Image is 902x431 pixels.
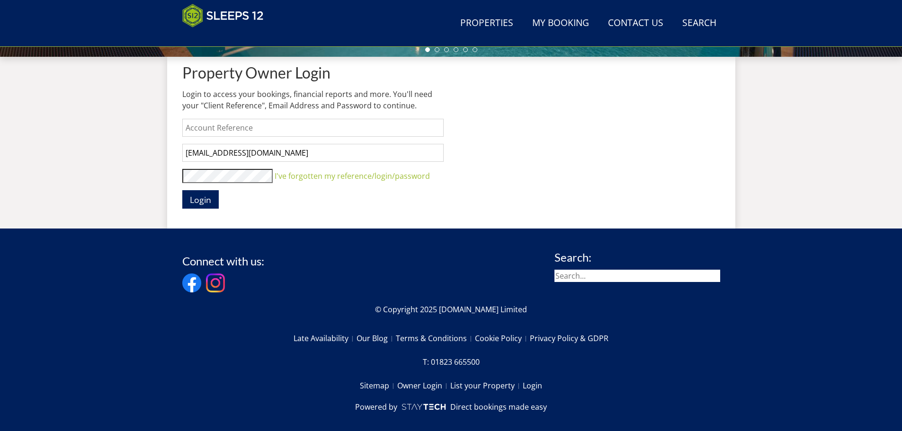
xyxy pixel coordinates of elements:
p: Login to access your bookings, financial reports and more. You'll need your "Client Reference", E... [182,88,444,111]
span: Login [190,194,211,205]
p: © Copyright 2025 [DOMAIN_NAME] Limited [182,304,720,315]
img: Sleeps 12 [182,4,264,27]
a: I've forgotten my reference/login/password [275,171,430,181]
input: Search... [554,270,720,282]
img: Instagram [206,273,225,292]
a: T: 01823 665500 [423,354,480,370]
h1: Property Owner Login [182,64,444,81]
a: Our Blog [357,330,396,346]
a: Sitemap [360,378,397,394]
a: Cookie Policy [475,330,530,346]
button: Login [182,190,219,209]
input: Account Reference [182,119,444,137]
img: Facebook [182,273,201,292]
h3: Connect with us: [182,255,264,267]
a: Late Availability [294,330,357,346]
a: Login [523,378,542,394]
a: Privacy Policy & GDPR [530,330,608,346]
img: scrumpy.png [401,401,447,413]
a: My Booking [528,13,593,34]
a: List your Property [450,378,523,394]
h3: Search: [554,251,720,264]
input: Email [182,144,444,162]
a: Powered byDirect bookings made easy [355,401,547,413]
a: Terms & Conditions [396,330,475,346]
iframe: Customer reviews powered by Trustpilot [178,33,277,41]
a: Owner Login [397,378,450,394]
a: Contact Us [604,13,667,34]
a: Search [679,13,720,34]
a: Properties [456,13,517,34]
